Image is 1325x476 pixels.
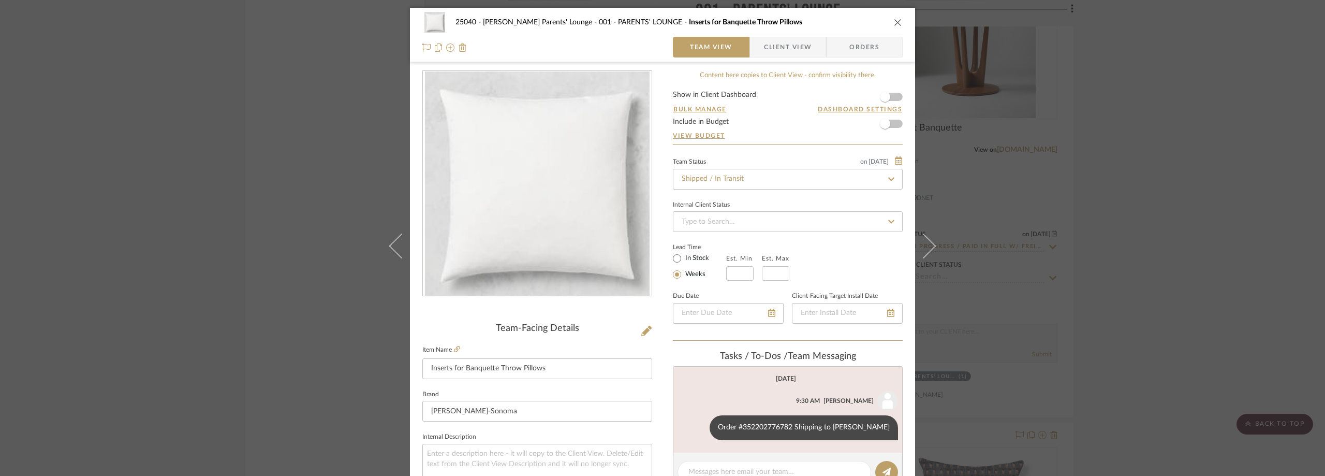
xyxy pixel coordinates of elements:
[673,211,903,232] input: Type to Search…
[422,323,652,335] div: Team-Facing Details
[673,132,903,140] a: View Budget
[689,19,802,26] span: Inserts for Banquette Throw Pillows
[817,105,903,114] button: Dashboard Settings
[673,169,903,190] input: Type to Search…
[683,254,709,263] label: In Stock
[422,358,652,379] input: Enter Item Name
[710,415,898,440] div: Order #352202776782 Shipping to [PERSON_NAME]
[673,252,726,281] mat-radio-group: Select item type
[425,71,650,296] img: 26496e8a-aeaa-4aeb-9194-3f124adc4dcb_436x436.jpg
[423,71,652,296] div: 0
[599,19,689,26] span: 001 - PARENTS' LOUNGE
[673,160,706,165] div: Team Status
[673,303,784,324] input: Enter Due Date
[867,158,890,165] span: [DATE]
[673,294,699,299] label: Due Date
[673,242,726,252] label: Lead Time
[792,303,903,324] input: Enter Install Date
[796,396,820,406] div: 9:30 AM
[459,44,467,52] img: Remove from project
[455,19,599,26] span: 25040 - [PERSON_NAME] Parents' Lounge
[893,18,903,27] button: close
[776,375,796,382] div: [DATE]
[673,70,903,81] div: Content here copies to Client View - confirm visibility there.
[762,255,789,262] label: Est. Max
[720,352,788,361] span: Tasks / To-Dos /
[823,396,874,406] div: [PERSON_NAME]
[422,345,460,354] label: Item Name
[860,158,867,165] span: on
[683,270,705,279] label: Weeks
[673,105,727,114] button: Bulk Manage
[838,37,891,57] span: Orders
[422,392,439,397] label: Brand
[877,391,898,411] img: user_avatar.png
[422,12,447,33] img: 26496e8a-aeaa-4aeb-9194-3f124adc4dcb_48x40.jpg
[726,255,753,262] label: Est. Min
[422,435,476,440] label: Internal Description
[673,351,903,363] div: team Messaging
[792,294,878,299] label: Client-Facing Target Install Date
[673,203,730,208] div: Internal Client Status
[690,37,732,57] span: Team View
[764,37,812,57] span: Client View
[422,401,652,422] input: Enter Brand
